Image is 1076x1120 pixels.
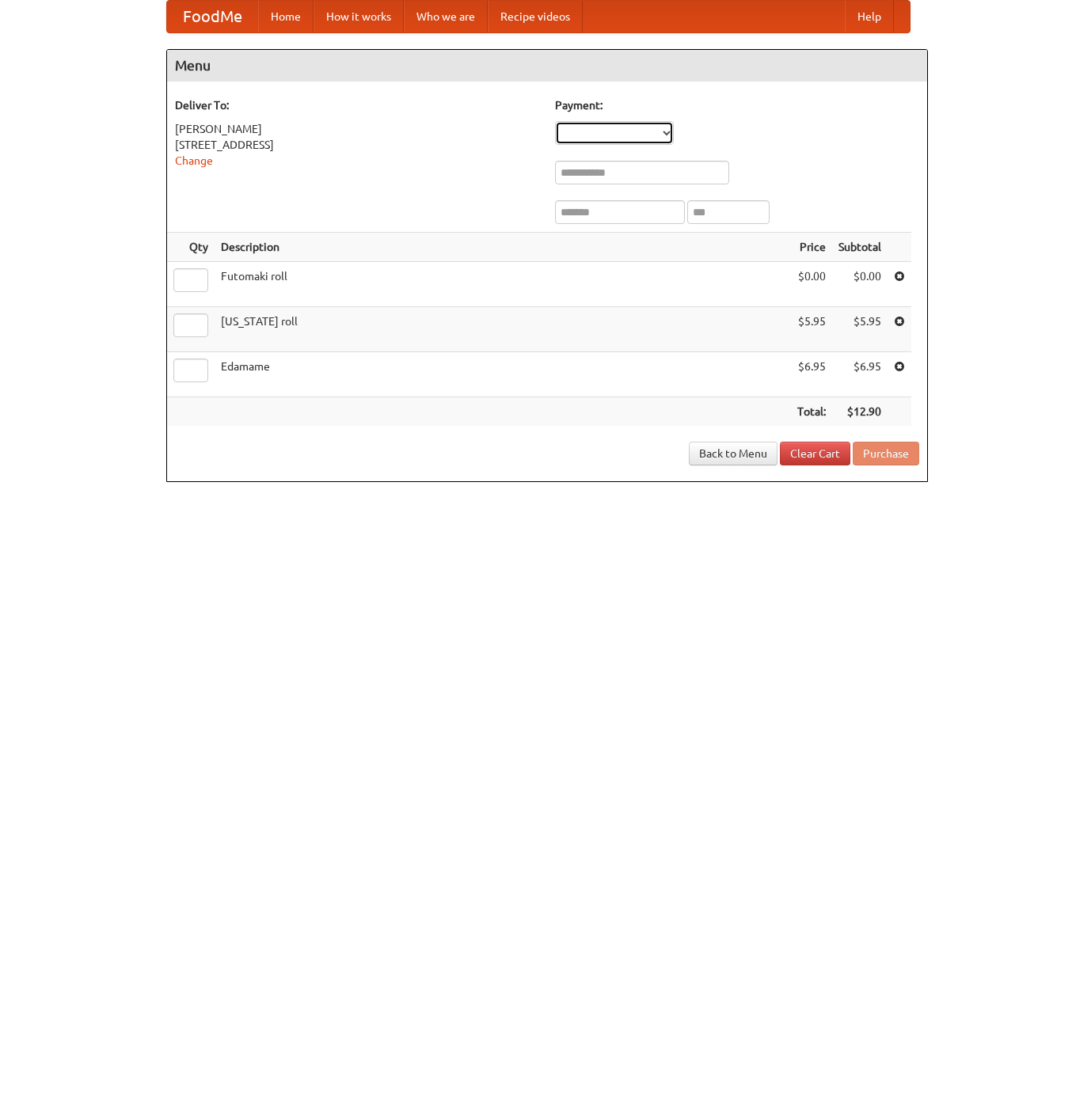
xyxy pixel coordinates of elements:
div: [PERSON_NAME] [175,121,539,137]
td: $0.00 [791,262,832,307]
h5: Deliver To: [175,97,539,113]
a: Recipe videos [488,1,583,32]
a: Who we are [404,1,488,32]
a: Back to Menu [689,442,778,465]
td: Futomaki roll [215,262,791,307]
th: $12.90 [832,397,888,427]
td: $5.95 [832,307,888,352]
a: Help [845,1,894,32]
td: [US_STATE] roll [215,307,791,352]
td: $6.95 [832,352,888,397]
a: Clear Cart [780,442,850,465]
h4: Menu [167,50,927,82]
a: How it works [314,1,404,32]
th: Description [215,233,791,262]
th: Price [791,233,832,262]
a: FoodMe [167,1,258,32]
th: Qty [167,233,215,262]
h5: Payment: [555,97,919,113]
div: [STREET_ADDRESS] [175,137,539,153]
td: $6.95 [791,352,832,397]
a: Change [175,154,213,167]
button: Purchase [853,442,919,465]
a: Home [258,1,314,32]
td: $5.95 [791,307,832,352]
th: Total: [791,397,832,427]
th: Subtotal [832,233,888,262]
td: $0.00 [832,262,888,307]
td: Edamame [215,352,791,397]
